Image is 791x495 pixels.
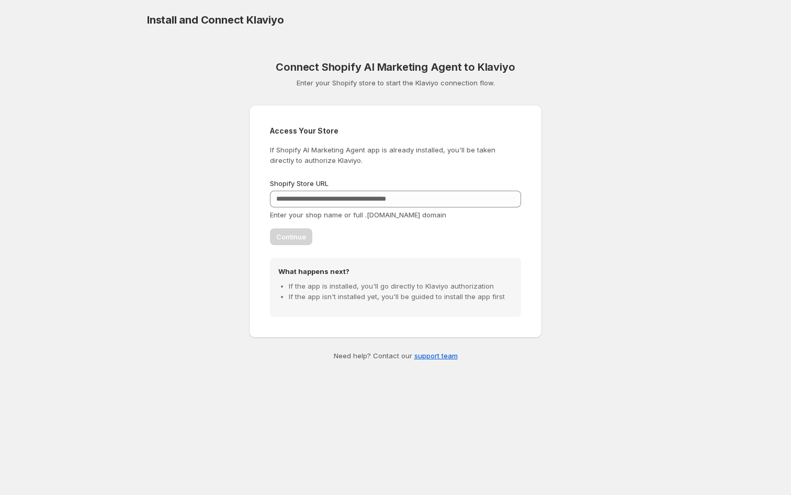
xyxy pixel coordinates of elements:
p: Need help? Contact our [249,350,542,361]
span: Enter your shop name or full .[DOMAIN_NAME] domain [270,211,446,219]
p: Enter your Shopify store to start the Klaviyo connection flow. [249,78,542,88]
span: Shopify Store URL [270,179,329,188]
h1: Connect Shopify AI Marketing Agent to Klaviyo [249,61,542,73]
span: Install and Connect Klaviyo [147,14,284,26]
h2: Access Your Store [270,126,521,136]
p: If Shopify AI Marketing Agent app is already installed, you'll be taken directly to authorize Kla... [270,145,521,166]
a: support team [414,351,458,360]
strong: What happens next? [278,267,349,276]
li: If the app is installed, you'll go directly to Klaviyo authorization [289,281,513,291]
li: If the app isn't installed yet, you'll be guided to install the app first [289,291,513,302]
